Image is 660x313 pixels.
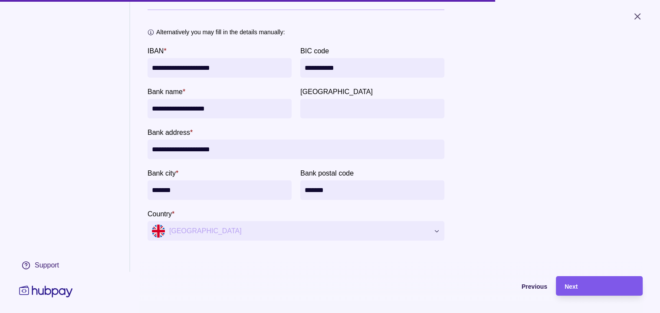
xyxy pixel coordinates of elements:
label: Bank province [300,86,373,97]
label: Bank name [148,86,185,97]
button: Next [556,276,643,296]
label: Bank address [148,127,193,137]
label: Bank postal code [300,168,354,178]
label: BIC code [300,46,329,56]
p: Country [148,210,172,218]
a: Support [17,256,75,274]
div: Support [35,261,59,270]
p: Alternatively you may fill in the details manually: [156,27,285,37]
input: bankName [152,99,287,118]
input: Bank province [305,99,440,118]
p: Bank name [148,88,183,95]
label: IBAN [148,46,167,56]
button: Previous [460,276,547,296]
input: Bank city [152,180,287,200]
p: Bank address [148,129,190,136]
p: IBAN [148,47,164,55]
input: Bank postal code [305,180,440,200]
label: Bank city [148,168,178,178]
input: Bank address [152,140,440,159]
p: BIC code [300,47,329,55]
p: [GEOGRAPHIC_DATA] [300,88,373,95]
input: IBAN [152,58,287,78]
input: BIC code [305,58,440,78]
label: Country [148,209,174,219]
span: Previous [522,283,547,290]
span: Next [565,283,578,290]
p: Bank city [148,170,176,177]
p: Bank postal code [300,170,354,177]
button: Close [622,7,653,26]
